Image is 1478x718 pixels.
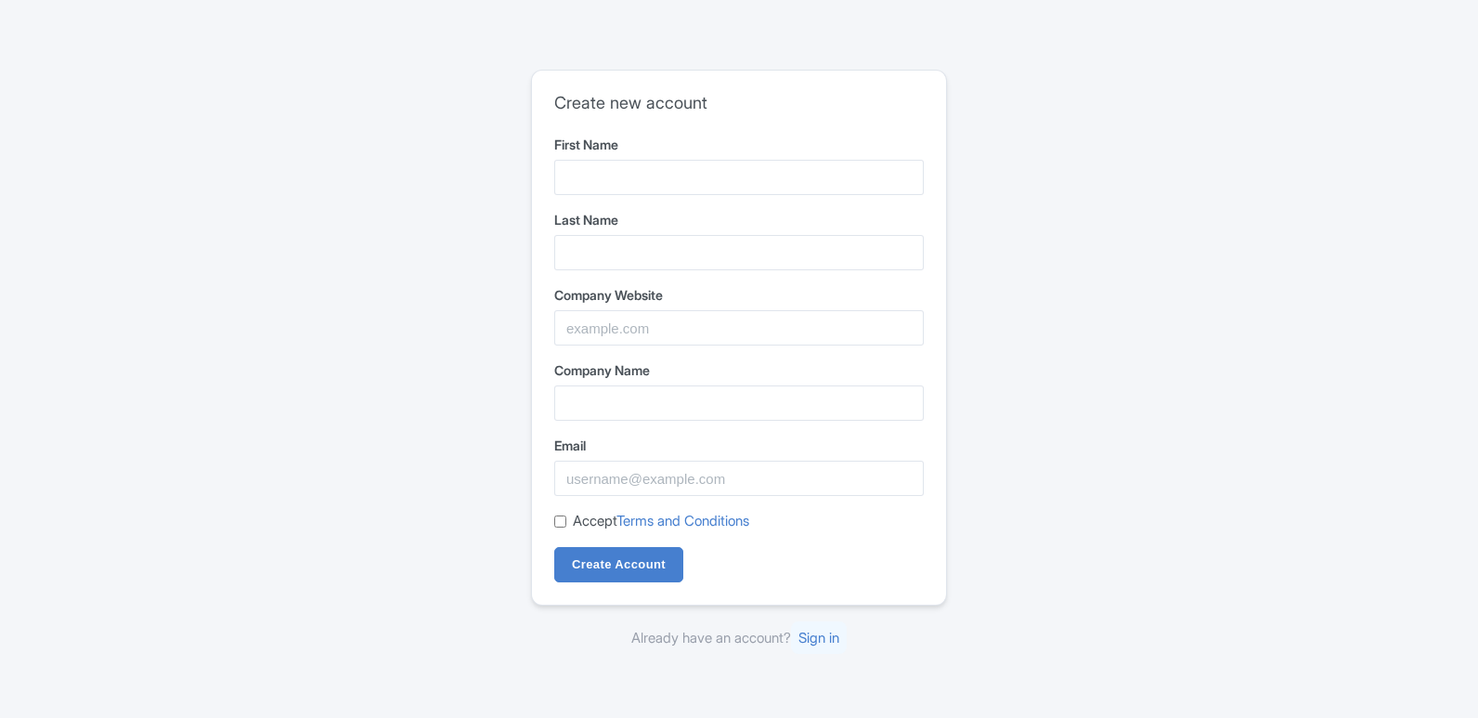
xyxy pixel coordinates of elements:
[554,310,924,346] input: example.com
[554,93,924,113] h2: Create new account
[554,360,924,380] label: Company Name
[554,436,924,455] label: Email
[616,512,749,529] a: Terms and Conditions
[531,628,947,649] div: Already have an account?
[554,547,683,582] input: Create Account
[791,621,847,654] a: Sign in
[554,135,924,154] label: First Name
[573,511,749,532] label: Accept
[554,461,924,496] input: username@example.com
[554,285,924,305] label: Company Website
[554,210,924,229] label: Last Name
